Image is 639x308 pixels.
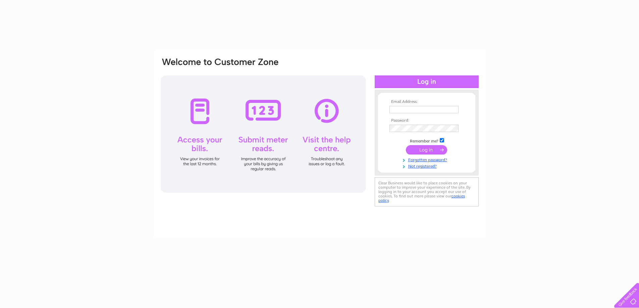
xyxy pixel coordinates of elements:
[375,177,479,206] div: Clear Business would like to place cookies on your computer to improve your experience of the sit...
[388,118,466,123] th: Password:
[378,194,465,203] a: cookies policy
[389,156,466,163] a: Forgotten password?
[388,137,466,144] td: Remember me?
[389,163,466,169] a: Not registered?
[406,145,447,155] input: Submit
[388,100,466,104] th: Email Address:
